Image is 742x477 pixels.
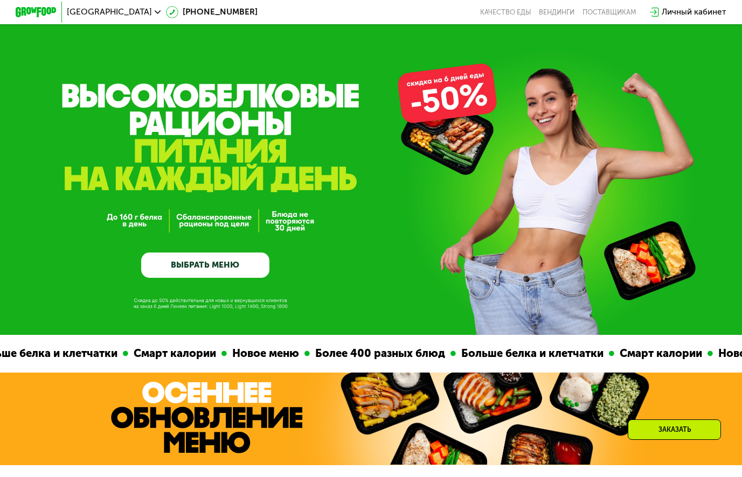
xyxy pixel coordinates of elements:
div: Заказать [628,419,721,440]
div: Смарт калории [92,345,185,362]
a: ВЫБРАТЬ МЕНЮ [141,252,269,278]
a: Вендинги [539,8,574,16]
div: Смарт калории [578,345,671,362]
a: [PHONE_NUMBER] [166,6,258,18]
div: поставщикам [582,8,636,16]
div: Более 400 разных блюд [273,345,414,362]
div: Личный кабинет [662,6,726,18]
div: Больше белка и клетчатки [419,345,572,362]
span: [GEOGRAPHIC_DATA] [67,8,152,16]
div: Новое меню [190,345,268,362]
a: Качество еды [480,8,531,16]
